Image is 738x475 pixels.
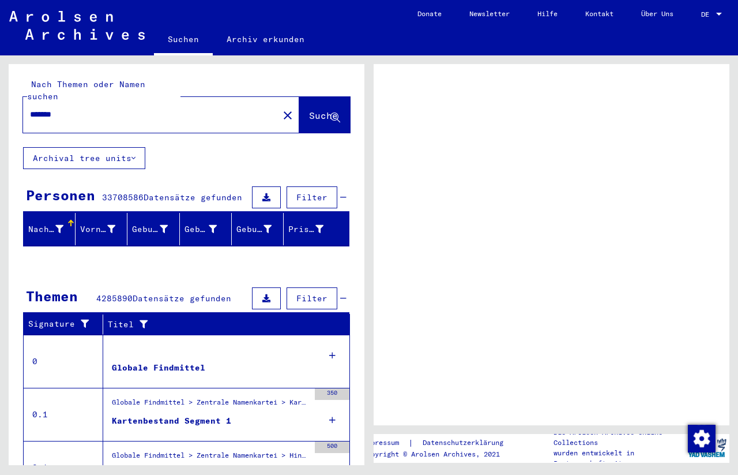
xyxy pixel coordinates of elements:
[108,319,327,331] div: Titel
[687,424,715,452] div: Zustimmung ändern
[132,223,167,235] div: Geburtsname
[413,437,517,449] a: Datenschutzerklärung
[9,11,145,40] img: Arolsen_neg.svg
[281,109,295,122] mat-icon: close
[287,287,337,309] button: Filter
[686,433,729,462] img: yv_logo.png
[309,110,338,121] span: Suche
[213,25,318,53] a: Archiv erkunden
[363,437,517,449] div: |
[28,223,63,235] div: Nachname
[232,213,284,245] mat-header-cell: Geburtsdatum
[553,448,685,469] p: wurden entwickelt in Partnerschaft mit
[296,293,327,304] span: Filter
[76,213,127,245] mat-header-cell: Vorname
[27,79,145,102] mat-label: Nach Themen oder Namen suchen
[133,293,231,304] span: Datensätze gefunden
[288,223,323,235] div: Prisoner #
[102,192,144,203] span: 33708586
[276,103,299,126] button: Clear
[24,388,103,441] td: 0.1
[23,147,145,169] button: Archival tree units
[288,220,338,238] div: Prisoner #
[315,388,349,400] div: 350
[26,286,78,306] div: Themen
[688,425,716,452] img: Zustimmung ändern
[132,220,182,238] div: Geburtsname
[26,185,95,205] div: Personen
[24,213,76,245] mat-header-cell: Nachname
[363,437,408,449] a: Impressum
[553,427,685,448] p: Die Arolsen Archives Online-Collections
[184,220,231,238] div: Geburt‏
[284,213,349,245] mat-header-cell: Prisoner #
[363,449,517,459] p: Copyright © Arolsen Archives, 2021
[180,213,232,245] mat-header-cell: Geburt‏
[96,293,133,304] span: 4285890
[112,450,309,466] div: Globale Findmittel > Zentrale Namenkartei > Hinweiskarten und Originale, die in T/D-Fällen aufgef...
[28,318,94,330] div: Signature
[24,335,103,388] td: 0
[127,213,179,245] mat-header-cell: Geburtsname
[112,397,309,413] div: Globale Findmittel > Zentrale Namenkartei > Karteikarten, die im Rahmen der sequentiellen Massend...
[108,315,338,334] div: Titel
[236,223,272,235] div: Geburtsdatum
[299,97,350,133] button: Suche
[112,415,231,427] div: Kartenbestand Segment 1
[112,362,205,374] div: Globale Findmittel
[184,223,217,235] div: Geburt‏
[236,220,286,238] div: Geburtsdatum
[28,315,106,334] div: Signature
[154,25,213,55] a: Suchen
[80,220,130,238] div: Vorname
[144,192,242,203] span: Datensätze gefunden
[296,192,327,203] span: Filter
[80,223,115,235] div: Vorname
[315,442,349,453] div: 500
[701,10,714,18] span: DE
[287,186,337,208] button: Filter
[28,220,78,238] div: Nachname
